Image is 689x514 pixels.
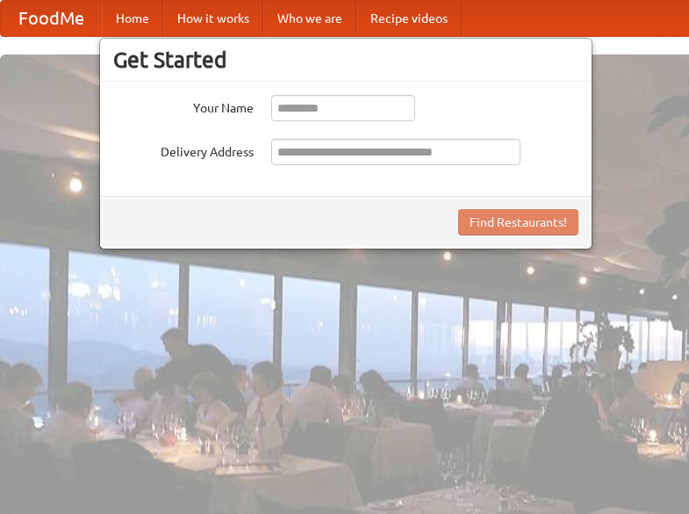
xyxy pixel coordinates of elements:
[113,95,254,117] label: Your Name
[113,47,578,73] h3: Get Started
[163,1,263,36] a: How it works
[263,1,356,36] a: Who we are
[102,1,163,36] a: Home
[113,139,254,161] label: Delivery Address
[1,1,102,36] a: FoodMe
[356,1,462,36] a: Recipe videos
[458,209,578,235] button: Find Restaurants!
